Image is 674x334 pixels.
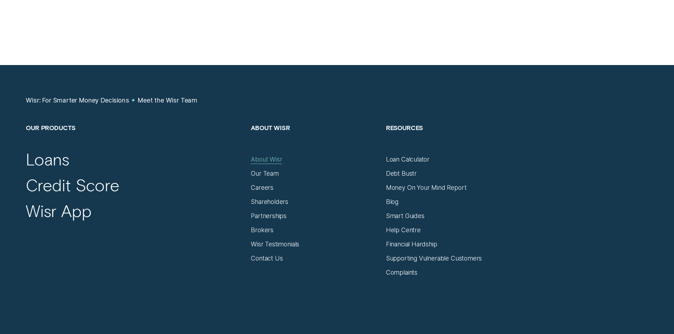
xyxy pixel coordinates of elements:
h2: Resources [386,124,513,156]
a: Contact Us [251,254,283,262]
a: Wisr App [26,201,91,221]
a: Our Team [251,170,279,177]
a: Help Centre [386,226,421,234]
a: Partnerships [251,212,287,220]
a: Loans [26,149,69,170]
a: Careers [251,184,273,192]
a: Meet the Wisr Team [138,96,197,104]
a: Debt Bustr [386,170,417,177]
a: Wisr: For Smarter Money Decisions [26,96,129,104]
a: Wisr Testimonials [251,240,299,248]
a: Money On Your Mind Report [386,184,467,192]
a: Complaints [386,269,417,276]
a: Supporting Vulnerable Customers [386,254,482,262]
a: Shareholders [251,198,288,206]
a: Blog [386,198,398,206]
a: Financial Hardship [386,240,437,248]
a: About Wisr [251,156,282,163]
a: Loan Calculator [386,156,430,163]
a: Credit Score [26,175,119,195]
a: Brokers [251,226,273,234]
h2: About Wisr [251,124,378,156]
h2: Our Products [26,124,243,156]
a: Smart Guides [386,212,425,220]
